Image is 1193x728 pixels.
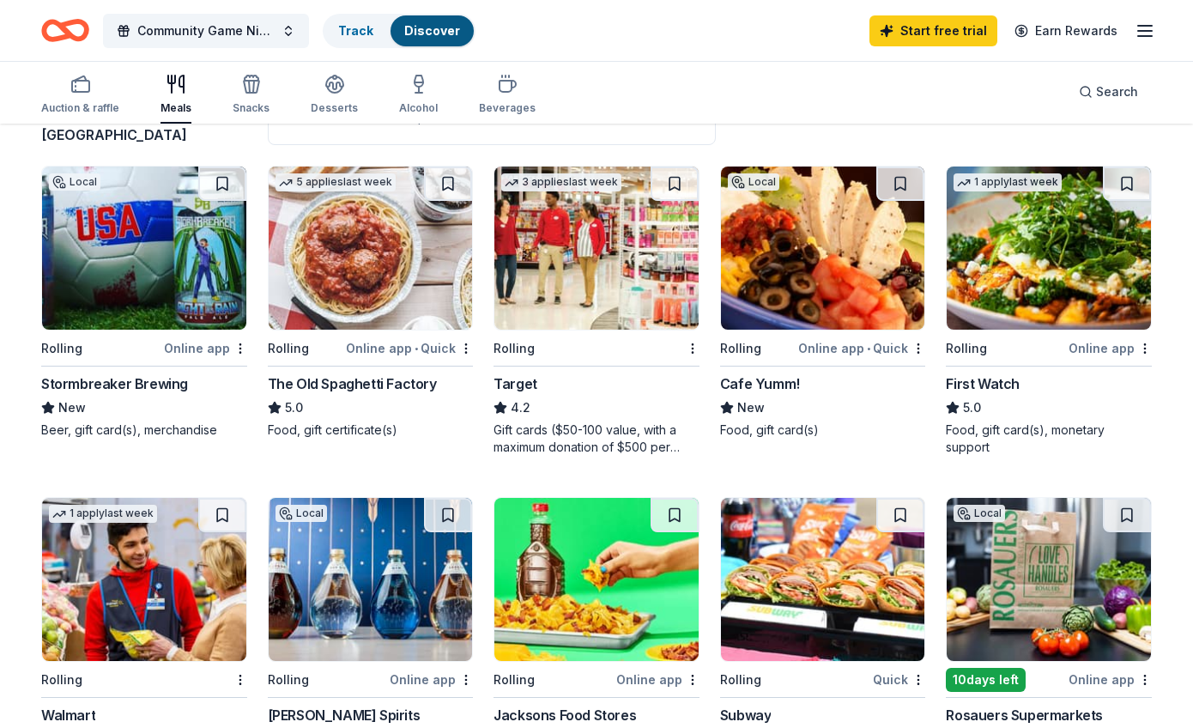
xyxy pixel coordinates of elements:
a: Image for Stormbreaker BrewingLocalRollingOnline appStormbreaker BrewingNewBeer, gift card(s), me... [41,166,247,439]
img: Image for The Old Spaghetti Factory [269,167,473,330]
div: Food, gift card(s) [720,422,926,439]
div: 5 applies last week [276,173,396,191]
img: Image for Walmart [42,498,246,661]
div: Rolling [41,338,82,359]
a: Start free trial [869,15,997,46]
div: [PERSON_NAME] Spirits [268,705,421,725]
img: Image for Freeland Spirits [269,498,473,661]
button: Search [1065,75,1152,109]
button: Beverages [479,67,536,124]
button: Desserts [311,67,358,124]
div: Online app Quick [346,337,473,359]
button: Snacks [233,67,269,124]
div: Rolling [41,670,82,690]
div: Food, gift card(s), monetary support [946,422,1152,456]
span: 5.0 [963,397,981,418]
a: Image for First Watch1 applylast weekRollingOnline appFirst Watch5.0Food, gift card(s), monetary ... [946,166,1152,456]
span: Search [1096,82,1138,102]
span: New [58,397,86,418]
div: Rosauers Supermarkets [946,705,1103,725]
img: Image for Jacksons Food Stores [494,498,699,661]
a: Track [338,23,373,38]
div: Gift cards ($50-100 value, with a maximum donation of $500 per year) [494,422,699,456]
div: 1 apply last week [954,173,1062,191]
img: Image for Stormbreaker Brewing [42,167,246,330]
div: Local [954,505,1005,522]
div: Online app [616,669,699,690]
div: Local [276,505,327,522]
div: Rolling [720,670,761,690]
div: Local [728,173,779,191]
div: Beverages [479,101,536,115]
div: Jacksons Food Stores [494,705,636,725]
div: 10 days left [946,668,1026,692]
div: Rolling [494,338,535,359]
div: Local [49,173,100,191]
div: Rolling [268,670,309,690]
span: 4.2 [511,397,530,418]
div: Rolling [268,338,309,359]
div: Cafe Yumm! [720,373,800,394]
div: Auction & raffle [41,101,119,115]
div: Quick [873,669,925,690]
div: Online app [1069,337,1152,359]
button: Community Game Night [103,14,309,48]
span: New [737,397,765,418]
img: Image for Cafe Yumm! [721,167,925,330]
a: Home [41,10,89,51]
a: Discover [404,23,460,38]
span: • [867,342,870,355]
div: Online app [164,337,247,359]
div: Rolling [720,338,761,359]
a: Image for Target3 applieslast weekRollingTarget4.2Gift cards ($50-100 value, with a maximum donat... [494,166,699,456]
div: Alcohol [399,101,438,115]
div: Meals [160,101,191,115]
img: Image for Subway [721,498,925,661]
div: First Watch [946,373,1020,394]
a: Earn Rewards [1004,15,1128,46]
div: 1 apply last week [49,505,157,523]
div: Food, gift certificate(s) [268,422,474,439]
img: Image for First Watch [947,167,1151,330]
img: Image for Target [494,167,699,330]
span: 5.0 [285,397,303,418]
div: Online app [390,669,473,690]
span: • [415,342,418,355]
div: Beer, gift card(s), merchandise [41,422,247,439]
div: Walmart [41,705,95,725]
div: Target [494,373,537,394]
button: Auction & raffle [41,67,119,124]
div: The Old Spaghetti Factory [268,373,437,394]
div: Snacks [233,101,269,115]
div: Rolling [494,670,535,690]
div: Subway [720,705,772,725]
a: Image for The Old Spaghetti Factory5 applieslast weekRollingOnline app•QuickThe Old Spaghetti Fac... [268,166,474,439]
a: Image for Cafe Yumm!LocalRollingOnline app•QuickCafe Yumm!NewFood, gift card(s) [720,166,926,439]
span: Community Game Night [137,21,275,41]
div: Desserts [311,101,358,115]
img: Image for Rosauers Supermarkets [947,498,1151,661]
button: Alcohol [399,67,438,124]
button: TrackDiscover [323,14,475,48]
div: Online app [1069,669,1152,690]
div: results [41,104,247,145]
div: Online app Quick [798,337,925,359]
div: Rolling [946,338,987,359]
button: Meals [160,67,191,124]
div: Stormbreaker Brewing [41,373,188,394]
div: 3 applies last week [501,173,621,191]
